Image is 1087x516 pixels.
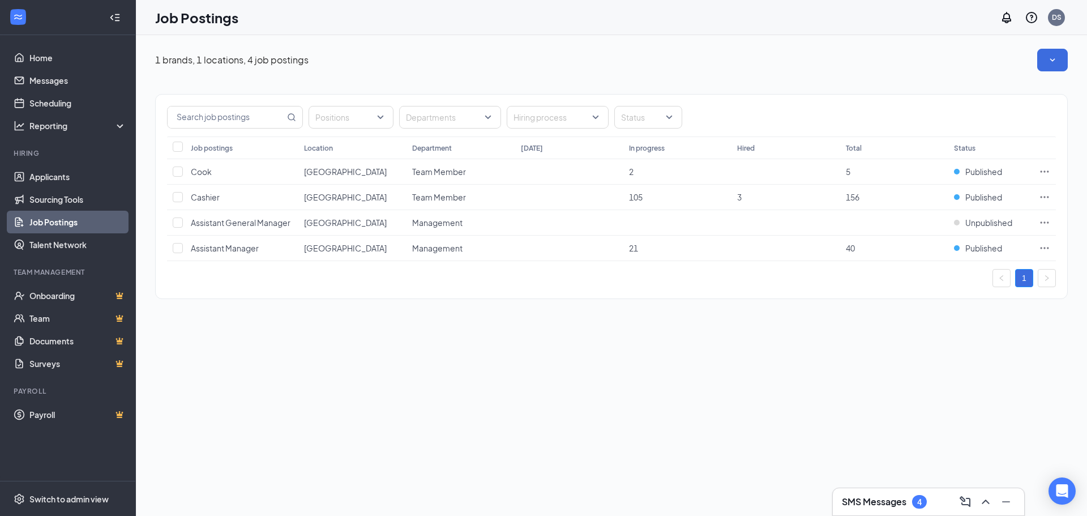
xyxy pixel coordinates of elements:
[992,269,1011,287] button: left
[965,166,1002,177] span: Published
[965,191,1002,203] span: Published
[155,54,309,66] p: 1 brands, 1 locations, 4 job postings
[1039,217,1050,228] svg: Ellipses
[1039,242,1050,254] svg: Ellipses
[14,120,25,131] svg: Analysis
[29,92,126,114] a: Scheduling
[14,148,124,158] div: Hiring
[1038,269,1056,287] button: right
[168,106,285,128] input: Search job postings
[304,143,333,153] div: Location
[29,330,126,352] a: DocumentsCrown
[406,210,515,236] td: Management
[1039,166,1050,177] svg: Ellipses
[917,497,922,507] div: 4
[109,12,121,23] svg: Collapse
[737,192,742,202] span: 3
[992,269,1011,287] li: Previous Page
[846,192,859,202] span: 156
[979,495,992,509] svg: ChevronUp
[298,185,406,210] td: Dripping Springs
[1015,269,1033,287] li: 1
[998,275,1005,282] span: left
[412,218,463,228] span: Management
[965,242,1002,254] span: Published
[406,185,515,210] td: Team Member
[412,192,466,202] span: Team Member
[29,120,127,131] div: Reporting
[846,167,850,177] span: 5
[1037,49,1068,71] button: SmallChevronDown
[406,236,515,261] td: Management
[29,493,109,505] div: Switch to admin view
[14,386,124,396] div: Payroll
[999,495,1013,509] svg: Minimize
[29,188,126,211] a: Sourcing Tools
[840,137,948,159] th: Total
[958,495,972,509] svg: ComposeMessage
[965,217,1012,228] span: Unpublished
[12,11,24,23] svg: WorkstreamLogo
[191,143,233,153] div: Job postings
[629,167,634,177] span: 2
[412,167,466,177] span: Team Member
[29,284,126,307] a: OnboardingCrown
[629,243,638,253] span: 21
[304,192,387,202] span: [GEOGRAPHIC_DATA]
[14,267,124,277] div: Team Management
[29,403,126,426] a: PayrollCrown
[14,493,25,505] svg: Settings
[1000,11,1013,24] svg: Notifications
[29,307,126,330] a: TeamCrown
[1016,270,1033,287] a: 1
[191,192,220,202] span: Cashier
[287,113,296,122] svg: MagnifyingGlass
[29,211,126,233] a: Job Postings
[29,46,126,69] a: Home
[1025,11,1038,24] svg: QuestionInfo
[1049,477,1076,505] div: Open Intercom Messenger
[1052,12,1062,22] div: DS
[731,137,840,159] th: Hired
[623,137,731,159] th: In progress
[629,192,643,202] span: 105
[948,137,1033,159] th: Status
[1039,191,1050,203] svg: Ellipses
[298,210,406,236] td: Dripping Springs
[1047,54,1058,66] svg: SmallChevronDown
[304,167,387,177] span: [GEOGRAPHIC_DATA]
[29,352,126,375] a: SurveysCrown
[191,243,259,253] span: Assistant Manager
[846,243,855,253] span: 40
[29,233,126,256] a: Talent Network
[412,243,463,253] span: Management
[412,143,452,153] div: Department
[977,493,995,511] button: ChevronUp
[298,159,406,185] td: Dripping Springs
[191,167,212,177] span: Cook
[298,236,406,261] td: Dripping Springs
[997,493,1015,511] button: Minimize
[1038,269,1056,287] li: Next Page
[842,496,906,508] h3: SMS Messages
[29,165,126,188] a: Applicants
[191,218,290,228] span: Assistant General Manager
[304,243,387,253] span: [GEOGRAPHIC_DATA]
[155,8,238,27] h1: Job Postings
[956,493,974,511] button: ComposeMessage
[1043,275,1050,282] span: right
[304,218,387,228] span: [GEOGRAPHIC_DATA]
[515,137,623,159] th: [DATE]
[29,69,126,92] a: Messages
[406,159,515,185] td: Team Member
